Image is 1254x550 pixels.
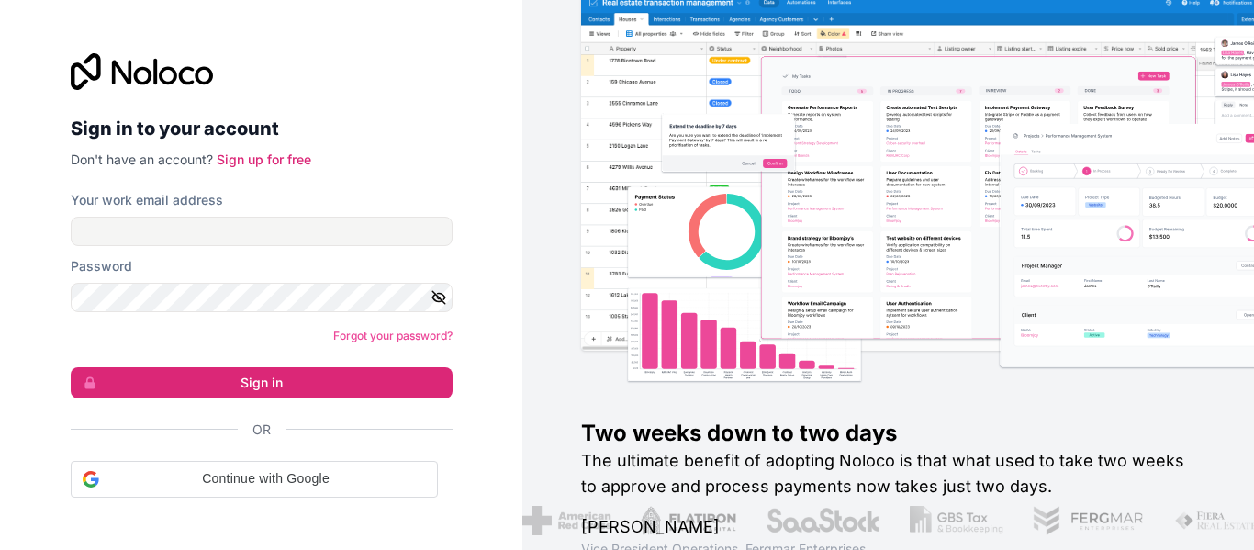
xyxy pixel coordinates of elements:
h1: [PERSON_NAME] [581,514,1195,540]
img: /assets/american-red-cross-BAupjrZR.png [521,506,610,535]
span: Continue with Google [106,469,426,488]
a: Forgot your password? [333,329,453,342]
h1: Two weeks down to two days [581,419,1195,448]
div: Continue with Google [71,461,438,498]
input: Password [71,283,453,312]
label: Password [71,257,132,275]
button: Sign in [71,367,453,398]
h2: The ultimate benefit of adopting Noloco is that what used to take two weeks to approve and proces... [581,448,1195,499]
input: Email address [71,217,453,246]
span: Don't have an account? [71,152,213,167]
label: Your work email address [71,191,223,209]
a: Sign up for free [217,152,311,167]
h2: Sign in to your account [71,112,453,145]
span: Or [252,421,271,439]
